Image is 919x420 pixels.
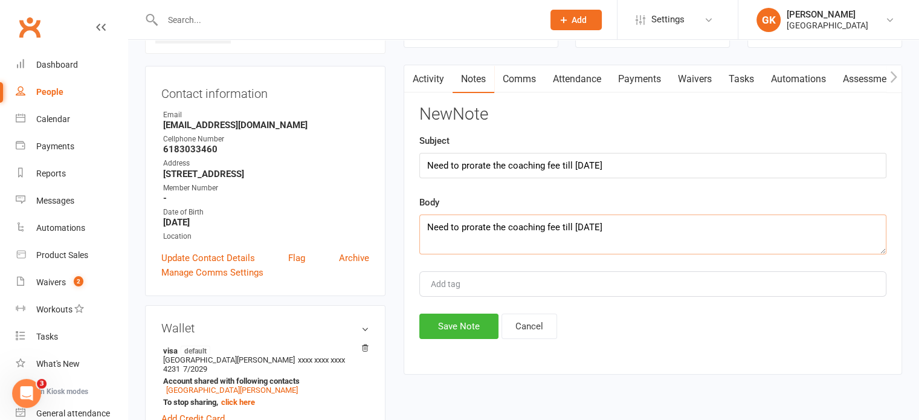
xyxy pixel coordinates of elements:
[36,277,66,287] div: Waivers
[163,193,369,204] strong: -
[16,269,127,296] a: Waivers 2
[834,65,908,93] a: Assessments
[161,321,369,335] h3: Wallet
[16,242,127,269] a: Product Sales
[610,65,669,93] a: Payments
[419,105,886,124] h3: New Note
[12,379,41,408] iframe: Intercom live chat
[161,251,255,265] a: Update Contact Details
[16,323,127,351] a: Tasks
[159,11,535,28] input: Search...
[163,376,363,386] strong: Account shared with following contacts
[550,10,602,30] button: Add
[36,250,88,260] div: Product Sales
[339,251,369,265] a: Archive
[16,106,127,133] a: Calendar
[16,79,127,106] a: People
[756,8,781,32] div: GK
[163,134,369,145] div: Cellphone Number
[787,20,868,31] div: [GEOGRAPHIC_DATA]
[36,409,110,418] div: General attendance
[787,9,868,20] div: [PERSON_NAME]
[544,65,610,93] a: Attendance
[419,134,450,148] label: Subject
[16,296,127,323] a: Workouts
[36,359,80,369] div: What's New
[161,265,263,280] a: Manage Comms Settings
[163,158,369,169] div: Address
[16,187,127,215] a: Messages
[720,65,763,93] a: Tasks
[36,196,74,205] div: Messages
[163,144,369,155] strong: 6183033460
[163,217,369,228] strong: [DATE]
[494,65,544,93] a: Comms
[163,207,369,218] div: Date of Birth
[221,398,255,407] a: click here
[419,215,886,254] textarea: Need to prorate the coaching fee till [DATE]
[501,314,557,339] button: Cancel
[36,223,85,233] div: Automations
[36,169,66,178] div: Reports
[37,379,47,389] span: 3
[419,153,886,178] input: optional
[183,364,207,373] span: 7/2029
[36,141,74,151] div: Payments
[163,346,363,355] strong: visa
[572,15,587,25] span: Add
[161,82,369,100] h3: Contact information
[16,133,127,160] a: Payments
[288,251,305,265] a: Flag
[15,12,45,42] a: Clubworx
[651,6,685,33] span: Settings
[763,65,834,93] a: Automations
[166,386,298,395] a: [GEOGRAPHIC_DATA][PERSON_NAME]
[36,332,58,341] div: Tasks
[419,195,439,210] label: Body
[16,160,127,187] a: Reports
[430,277,472,291] input: Add tag
[16,215,127,242] a: Automations
[163,120,369,131] strong: [EMAIL_ADDRESS][DOMAIN_NAME]
[36,87,63,97] div: People
[36,60,78,69] div: Dashboard
[163,183,369,194] div: Member Number
[161,344,369,409] li: [GEOGRAPHIC_DATA][PERSON_NAME]
[74,276,83,286] span: 2
[163,169,369,179] strong: [STREET_ADDRESS]
[181,346,210,355] span: default
[404,65,453,93] a: Activity
[36,305,73,314] div: Workouts
[453,65,494,93] a: Notes
[419,314,498,339] button: Save Note
[163,109,369,121] div: Email
[163,355,345,373] span: xxxx xxxx xxxx 4231
[16,51,127,79] a: Dashboard
[669,65,720,93] a: Waivers
[163,231,369,242] div: Location
[36,114,70,124] div: Calendar
[163,398,363,407] strong: To stop sharing,
[16,351,127,378] a: What's New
